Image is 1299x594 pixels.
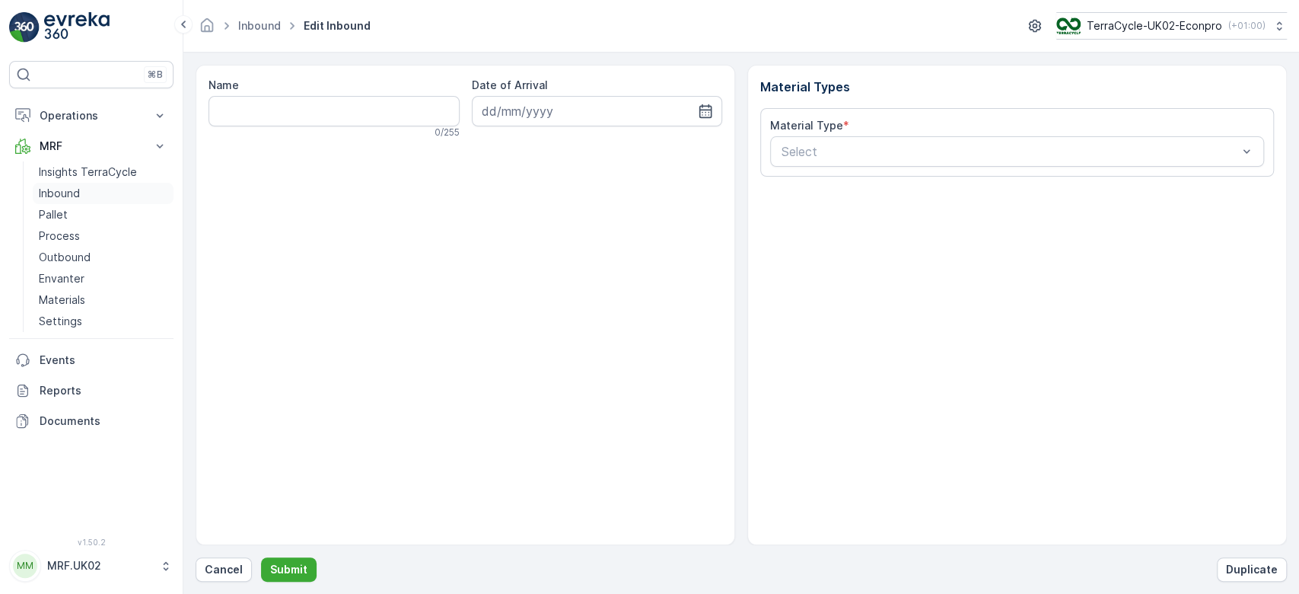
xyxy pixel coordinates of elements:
p: Events [40,353,167,368]
p: Material Types [760,78,1274,96]
a: Envanter [33,268,174,289]
p: Documents [40,414,167,429]
a: Reports [9,375,174,406]
img: logo [9,12,40,43]
span: Edit Inbound [301,18,374,34]
button: Cancel [196,557,252,582]
p: Outbound [39,250,91,265]
p: Reports [40,383,167,398]
p: Duplicate [1226,562,1278,577]
label: Date of Arrival [472,78,548,91]
p: Insights TerraCycle [39,164,137,180]
p: MRF [40,139,143,154]
label: Material Type [770,119,843,132]
p: Inbound [39,186,80,201]
a: Materials [33,289,174,311]
button: Operations [9,101,174,131]
a: Documents [9,406,174,436]
p: Select [782,142,1237,161]
a: Events [9,345,174,375]
p: Cancel [205,562,243,577]
a: Outbound [33,247,174,268]
input: dd/mm/yyyy [472,96,723,126]
a: Pallet [33,204,174,225]
a: Inbound [33,183,174,204]
button: TerraCycle-UK02-Econpro(+01:00) [1056,12,1287,40]
p: Operations [40,108,143,123]
p: Envanter [39,271,84,286]
a: Settings [33,311,174,332]
p: ( +01:00 ) [1228,20,1266,32]
a: Process [33,225,174,247]
p: Settings [39,314,82,329]
p: Process [39,228,80,244]
p: Submit [270,562,307,577]
p: Pallet [39,207,68,222]
label: Name [209,78,239,91]
p: 0 / 255 [435,126,460,139]
a: Homepage [199,23,215,36]
a: Inbound [238,19,281,32]
p: MRF.UK02 [47,558,152,573]
div: MM [13,554,37,578]
p: ⌘B [148,69,163,81]
a: Insights TerraCycle [33,161,174,183]
button: Submit [261,557,317,582]
button: MRF [9,131,174,161]
span: v 1.50.2 [9,538,174,547]
button: Duplicate [1217,557,1287,582]
button: MMMRF.UK02 [9,550,174,582]
p: Materials [39,292,85,308]
p: TerraCycle-UK02-Econpro [1087,18,1222,34]
img: logo_light-DOdMpM7g.png [44,12,110,43]
img: terracycle_logo_wKaHoWT.png [1056,18,1081,34]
